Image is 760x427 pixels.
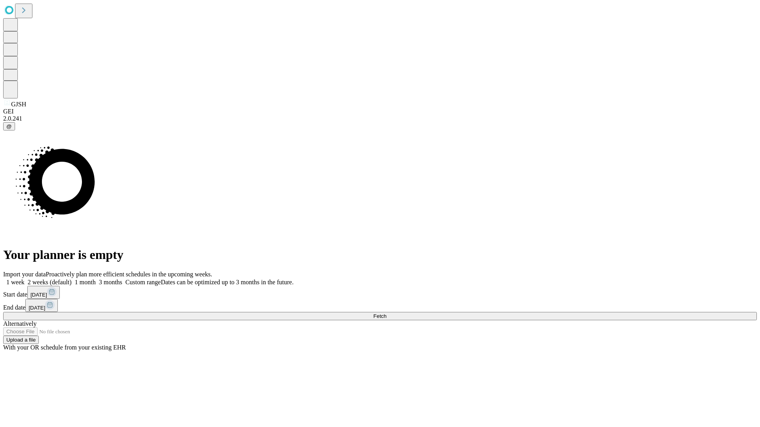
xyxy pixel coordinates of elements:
div: Start date [3,286,757,299]
h1: Your planner is empty [3,248,757,262]
span: Alternatively [3,320,36,327]
span: Custom range [125,279,161,285]
span: Dates can be optimized up to 3 months in the future. [161,279,293,285]
span: GJSH [11,101,26,108]
span: Fetch [373,313,386,319]
span: [DATE] [30,292,47,298]
div: End date [3,299,757,312]
button: [DATE] [25,299,58,312]
span: With your OR schedule from your existing EHR [3,344,126,351]
button: @ [3,122,15,130]
span: [DATE] [28,305,45,311]
span: 1 month [75,279,96,285]
span: 3 months [99,279,122,285]
span: @ [6,123,12,129]
span: 2 weeks (default) [28,279,72,285]
div: GEI [3,108,757,115]
span: Import your data [3,271,46,278]
button: [DATE] [27,286,60,299]
div: 2.0.241 [3,115,757,122]
span: 1 week [6,279,25,285]
button: Upload a file [3,336,39,344]
button: Fetch [3,312,757,320]
span: Proactively plan more efficient schedules in the upcoming weeks. [46,271,212,278]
